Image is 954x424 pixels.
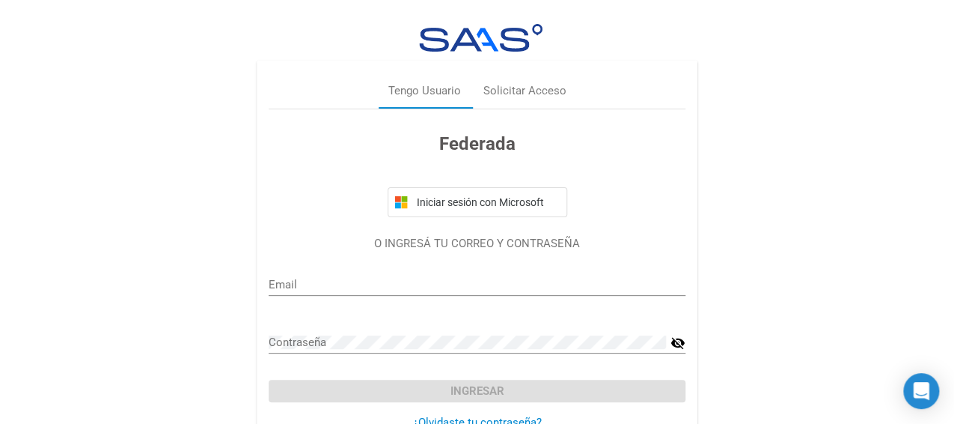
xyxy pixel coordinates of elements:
[269,130,685,157] h3: Federada
[414,196,560,208] span: Iniciar sesión con Microsoft
[388,82,461,100] div: Tengo Usuario
[269,380,685,402] button: Ingresar
[903,373,939,409] div: Open Intercom Messenger
[388,187,567,217] button: Iniciar sesión con Microsoft
[450,384,504,398] span: Ingresar
[483,82,566,100] div: Solicitar Acceso
[269,235,685,252] p: O INGRESÁ TU CORREO Y CONTRASEÑA
[670,334,685,352] mat-icon: visibility_off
